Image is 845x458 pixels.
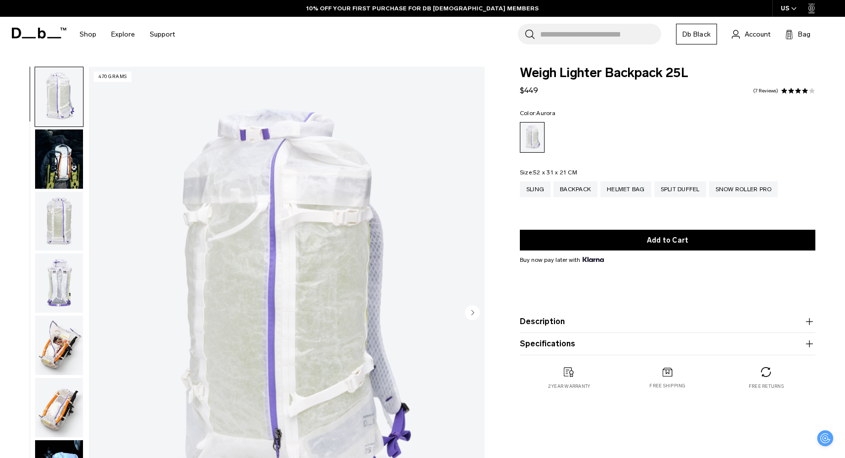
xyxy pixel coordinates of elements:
[785,28,810,40] button: Bag
[35,315,84,375] button: Weigh_Lighter_Backpack_25L_4.png
[533,169,577,176] span: 52 x 31 x 21 CM
[536,110,555,117] span: Aurora
[520,110,555,116] legend: Color:
[520,316,815,328] button: Description
[520,255,604,264] span: Buy now pay later with
[753,88,778,93] a: 7 reviews
[520,169,577,175] legend: Size:
[72,17,182,52] nav: Main Navigation
[745,29,770,40] span: Account
[798,29,810,40] span: Bag
[35,378,83,437] img: Weigh_Lighter_Backpack_25L_5.png
[150,17,175,52] a: Support
[465,305,480,322] button: Next slide
[35,377,84,438] button: Weigh_Lighter_Backpack_25L_5.png
[520,85,538,95] span: $449
[35,253,84,313] button: Weigh_Lighter_Backpack_25L_3.png
[520,338,815,350] button: Specifications
[111,17,135,52] a: Explore
[80,17,96,52] a: Shop
[35,253,83,313] img: Weigh_Lighter_Backpack_25L_3.png
[35,192,83,251] img: Weigh_Lighter_Backpack_25L_2.png
[520,67,815,80] span: Weigh Lighter Backpack 25L
[94,72,131,82] p: 470 grams
[520,181,550,197] a: Sling
[35,67,83,126] img: Weigh_Lighter_Backpack_25L_1.png
[732,28,770,40] a: Account
[676,24,717,44] a: Db Black
[709,181,778,197] a: Snow Roller Pro
[520,122,545,153] a: Aurora
[35,191,84,251] button: Weigh_Lighter_Backpack_25L_2.png
[306,4,539,13] a: 10% OFF YOUR FIRST PURCHASE FOR DB [DEMOGRAPHIC_DATA] MEMBERS
[600,181,651,197] a: Helmet Bag
[654,181,706,197] a: Split Duffel
[548,383,591,390] p: 2 year warranty
[583,257,604,262] img: {"height" => 20, "alt" => "Klarna"}
[35,67,84,127] button: Weigh_Lighter_Backpack_25L_1.png
[553,181,597,197] a: Backpack
[749,383,784,390] p: Free returns
[35,316,83,375] img: Weigh_Lighter_Backpack_25L_4.png
[35,129,84,189] button: Weigh_Lighter_Backpack_25L_Lifestyle_new.png
[520,230,815,250] button: Add to Cart
[35,129,83,189] img: Weigh_Lighter_Backpack_25L_Lifestyle_new.png
[649,382,685,389] p: Free shipping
